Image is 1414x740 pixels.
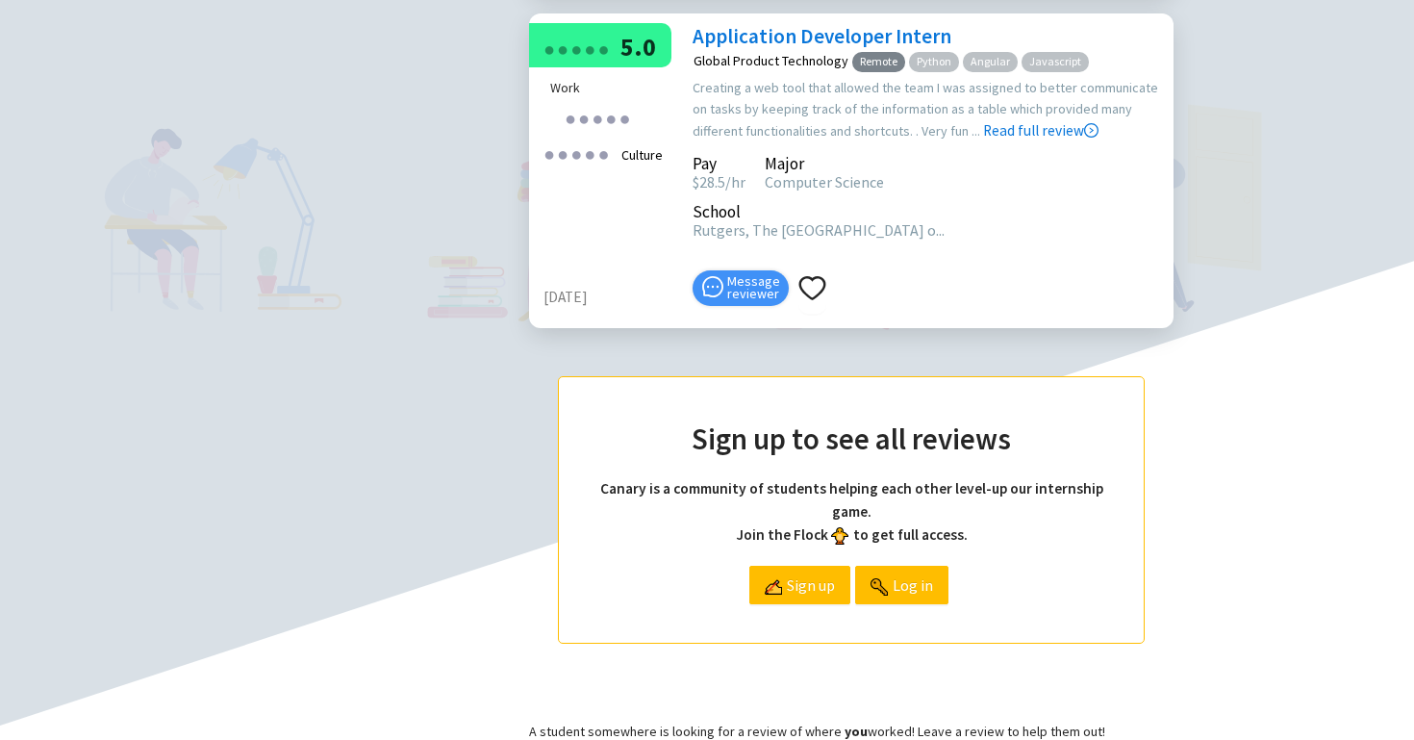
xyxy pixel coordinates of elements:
div: ● [557,139,568,168]
span: Sign up [787,567,835,603]
div: ● [592,103,603,133]
span: Message reviewer [727,275,780,300]
div: Culture [616,139,669,171]
div: School [693,205,945,218]
span: heart [798,274,826,302]
img: bird_front.png [831,527,848,545]
h4: Canary is a community of students helping each other level-up our internship game. Join the Flock... [597,477,1105,548]
b: you [845,723,868,740]
div: ● [565,103,576,133]
a: Application Developer Intern [693,23,951,49]
div: ● [557,34,568,64]
div: Creating a web tool that allowed the team I was assigned to better communicate on tasks by keepin... [693,77,1164,142]
a: Sign up [749,566,850,604]
span: right-circle [1084,123,1098,138]
span: Python [909,52,959,72]
span: 5.0 [620,31,656,63]
div: ● [584,139,595,168]
div: Global Product Technology [694,54,848,67]
div: ● [584,34,595,64]
span: message [702,276,723,297]
div: ● [597,139,609,168]
span: Rutgers, The [GEOGRAPHIC_DATA] o... [693,220,945,240]
div: ● [570,139,582,168]
img: login.png [871,578,888,596]
div: Pay [693,157,745,170]
span: Angular [963,52,1018,72]
div: [DATE] [543,286,683,309]
a: Log in [855,566,948,604]
img: register.png [765,578,782,596]
div: Major [765,157,884,170]
h2: Sign up to see all reviews [597,416,1105,462]
span: /hr [725,172,745,191]
span: Remote [852,52,905,72]
div: ● [597,34,609,64]
div: ● [543,139,555,168]
div: ● [605,103,617,133]
div: ● [578,103,590,133]
div: ● [543,34,555,64]
div: ● [619,103,630,133]
span: 28.5 [693,172,725,191]
a: Read full review [983,25,1098,140]
span: Computer Science [765,172,884,191]
div: ● [570,34,582,64]
span: Log in [893,567,933,603]
div: Work [550,77,664,98]
span: $ [693,172,699,191]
